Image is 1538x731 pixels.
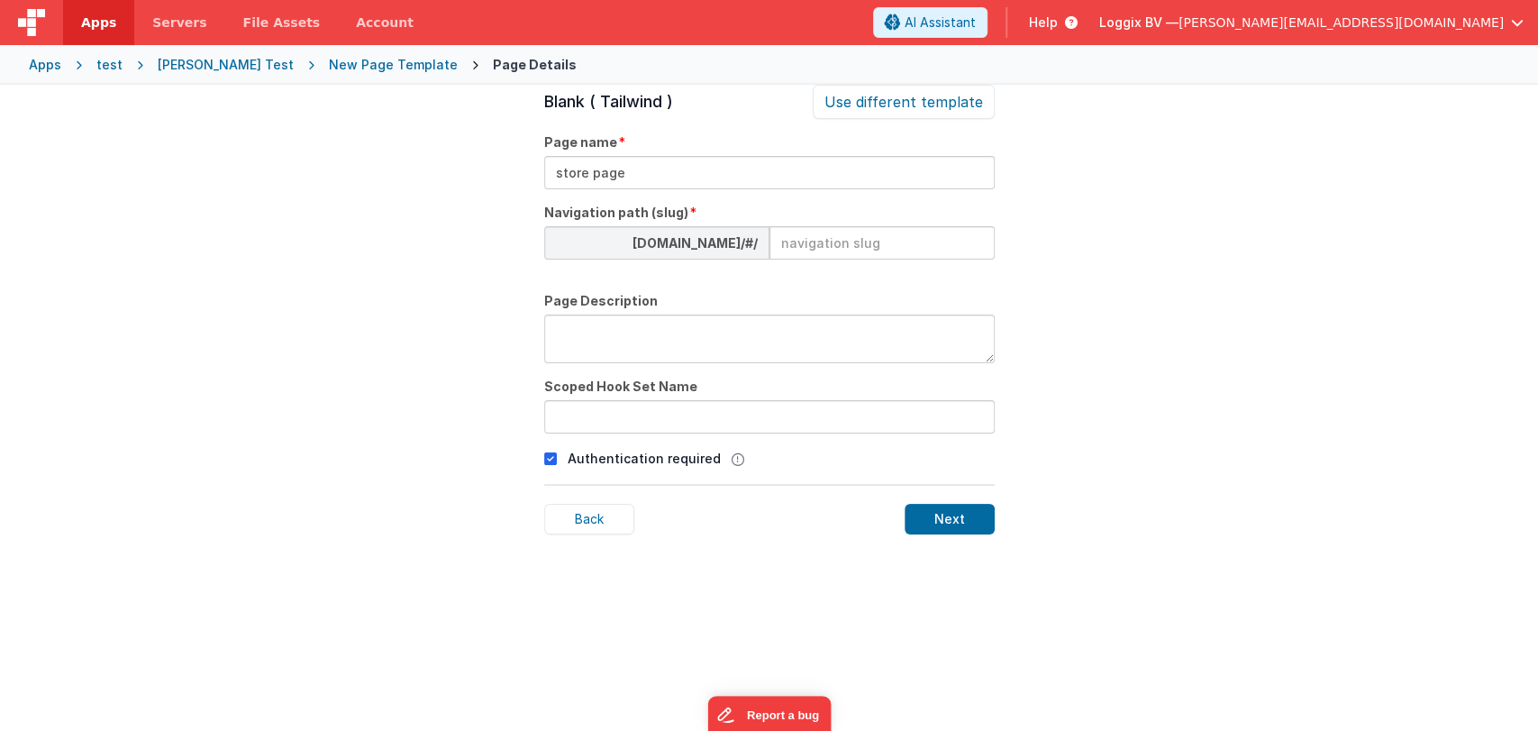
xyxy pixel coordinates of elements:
[329,56,458,74] div: New Page Template
[96,56,123,74] div: test
[873,7,987,38] button: AI Assistant
[544,204,688,222] span: Navigation path (slug)
[769,226,995,260] input: navigation slug
[152,14,206,32] span: Servers
[905,14,976,32] span: AI Assistant
[544,504,634,535] div: Back
[544,133,617,151] span: Page name
[813,85,995,119] div: Use different template
[1099,14,1179,32] span: Loggix BV —
[905,504,995,535] div: Next
[81,14,116,32] span: Apps
[544,378,697,396] span: Scoped Hook Set Name
[243,14,321,32] span: File Assets
[544,89,673,114] h1: Blank ( Tailwind )
[1099,14,1524,32] button: Loggix BV — [PERSON_NAME][EMAIL_ADDRESS][DOMAIN_NAME]
[29,56,61,74] div: Apps
[493,56,577,74] div: Page Details
[568,449,721,468] p: Authentication required
[544,156,995,189] input: Page Name
[158,56,294,74] div: [PERSON_NAME] Test
[1029,14,1058,32] span: Help
[1179,14,1504,32] span: [PERSON_NAME][EMAIL_ADDRESS][DOMAIN_NAME]
[544,292,658,310] span: Page Description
